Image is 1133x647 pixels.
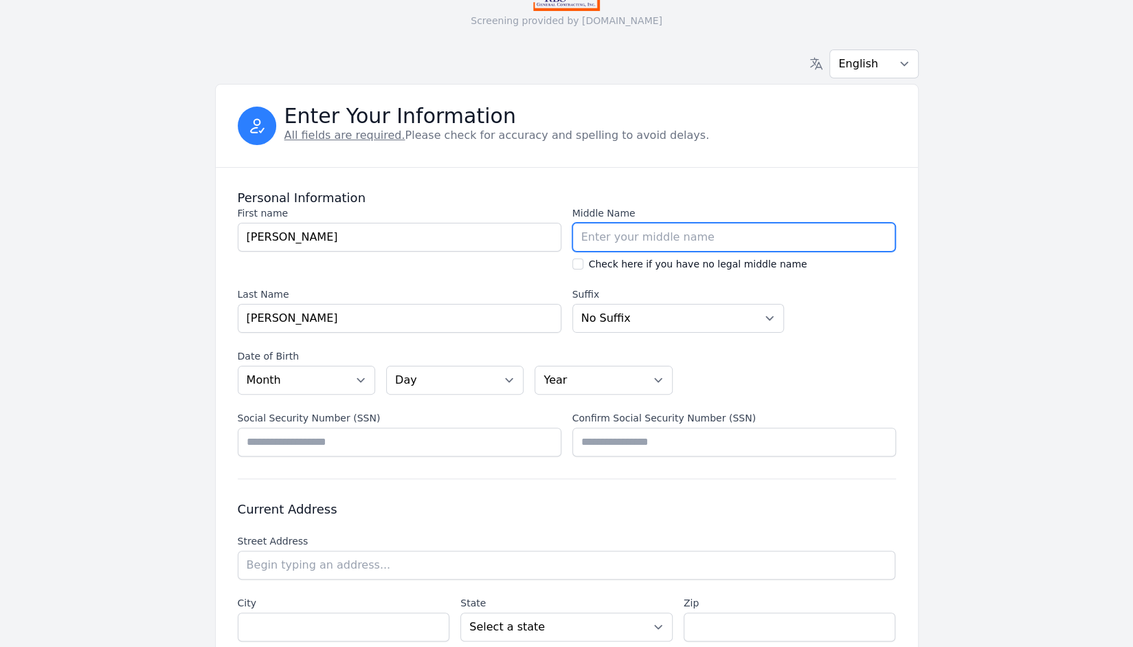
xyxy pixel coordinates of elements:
h3: Current Address [238,501,896,518]
label: State [460,596,673,610]
input: Enter your last name [238,304,561,333]
span: Please check for accuracy and spelling to avoid delays. [284,129,710,142]
input: Enter your middle name [572,223,896,252]
label: Zip [684,596,896,610]
u: All fields are required. [284,129,405,142]
label: Street Address [238,534,896,548]
label: Check here if you have no legal middle name [589,257,807,271]
label: Confirm Social Security Number (SSN) [572,411,896,425]
h3: Personal Information [238,190,896,206]
label: Suffix [572,287,785,301]
label: Date of Birth [238,349,673,363]
h3: Enter Your Information [284,108,710,124]
label: Middle Name [572,206,896,220]
label: Last Name [238,287,561,301]
small: Screening provided by [DOMAIN_NAME] [471,14,662,28]
label: Social Security Number (SSN) [238,411,561,425]
label: First name [238,206,561,220]
label: City [238,596,450,610]
input: Enter your first name [238,223,561,252]
input: Begin typing an address... [238,551,896,580]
